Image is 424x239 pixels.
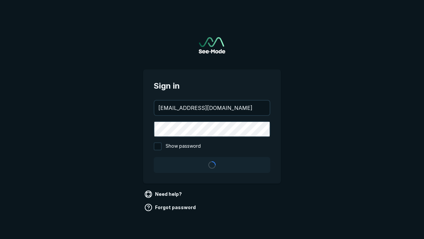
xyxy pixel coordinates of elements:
a: Go to sign in [199,37,225,53]
span: Sign in [154,80,270,92]
input: your@email.com [154,101,270,115]
img: See-Mode Logo [199,37,225,53]
a: Forgot password [143,202,198,213]
a: Need help? [143,189,185,199]
span: Show password [166,142,201,150]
